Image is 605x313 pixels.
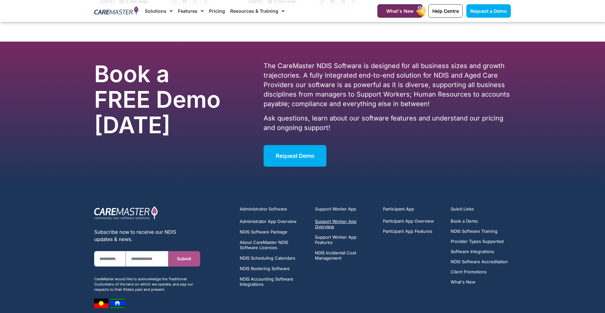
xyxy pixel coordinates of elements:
img: CareMaster Logo Part [94,206,158,220]
a: Client Promotions [451,269,508,274]
span: Participant App Features [383,229,432,234]
h5: Administrator Software [240,206,307,212]
a: Participant App Features [383,229,434,234]
a: NDIS Rostering Software [240,266,307,271]
span: Submit [177,256,191,261]
img: image 8 [110,299,125,308]
a: Software Integrations [451,249,508,254]
span: NDIS Scheduling Calendars [240,255,295,261]
span: Administrator App Overview [240,219,297,224]
a: Participant App Overview [383,219,434,224]
div: CareMaster would like to acknowledge the Traditional Custodians of the land on which we operate, ... [94,276,200,292]
span: Client Promotions [451,269,487,274]
a: Help Centre [428,4,463,18]
a: Request Demo [264,145,326,167]
span: Help Centre [432,8,459,14]
span: NDIS Rostering Software [240,266,290,271]
a: Support Worker App Features [315,234,375,245]
span: Request a Demo [470,8,507,14]
span: Provider Types Supported [451,239,504,244]
img: CareMaster Logo [94,6,138,16]
a: NDIS Software Accreditation [451,259,508,264]
span: Request Demo [276,153,314,159]
a: NDIS Accounting Software Integrations [240,276,307,287]
a: About CareMaster NDIS Software Licences [240,240,307,250]
a: Provider Types Supported [451,239,508,244]
span: NDIS Software Training [451,229,497,234]
img: image 7 [94,299,108,308]
h5: Support Worker App [315,206,375,212]
a: What's New [451,280,508,285]
button: Submit [168,251,200,267]
a: Book a Demo [451,219,508,224]
p: The CareMaster NDIS Software is designed for all business sizes and growth trajectories. A fully ... [264,61,511,109]
span: NDIS Software Package [240,229,287,234]
a: Request a Demo [466,4,511,18]
a: NDIS Scheduling Calendars [240,255,307,261]
h5: Participant App [383,206,443,212]
a: Support Worker App Overview [315,219,375,229]
h2: Book a FREE Demo [DATE] [94,61,230,138]
span: What's New [386,8,414,14]
span: What's New [451,280,475,285]
div: Subscribe now to receive our NDIS updates & news. [94,229,200,243]
h5: Quick Links [451,206,511,212]
span: Software Integrations [451,249,494,254]
a: NDIS Incidental Cost Management [315,250,375,261]
p: Ask questions, learn about our software features and understand our pricing and ongoing support! [264,114,511,133]
a: What's New [377,4,423,18]
span: Book a Demo [451,219,478,224]
a: NDIS Software Training [451,229,508,234]
a: Administrator App Overview [240,219,307,224]
a: NDIS Software Package [240,229,307,234]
